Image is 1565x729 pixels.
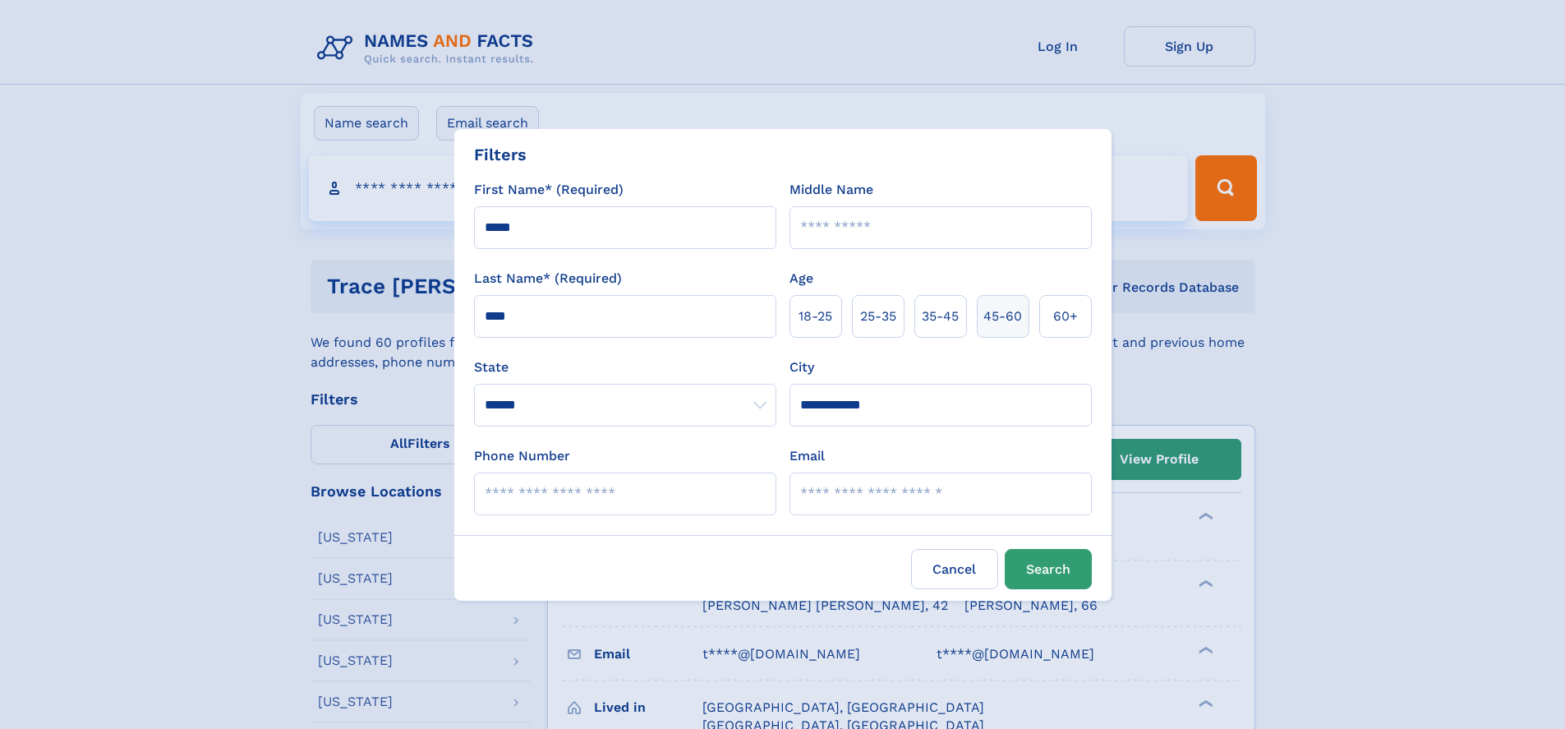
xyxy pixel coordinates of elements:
button: Search [1005,549,1092,589]
label: Last Name* (Required) [474,269,622,288]
span: 45‑60 [983,307,1022,326]
label: Phone Number [474,446,570,466]
label: City [789,358,814,377]
label: First Name* (Required) [474,180,624,200]
span: 18‑25 [799,307,832,326]
span: 25‑35 [860,307,896,326]
label: Middle Name [789,180,873,200]
label: Age [789,269,813,288]
div: Filters [474,142,527,167]
span: 60+ [1053,307,1078,326]
label: Email [789,446,825,466]
label: State [474,358,776,377]
label: Cancel [911,549,998,589]
span: 35‑45 [922,307,959,326]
